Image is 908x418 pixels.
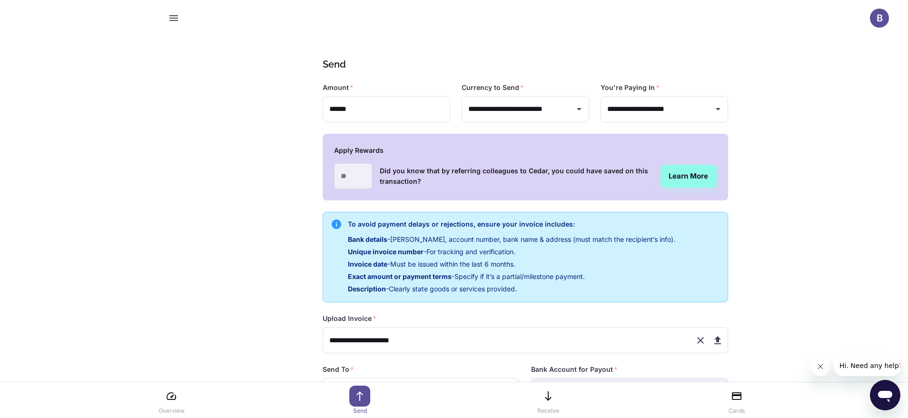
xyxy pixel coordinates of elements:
[323,365,354,374] label: Send To
[348,234,675,245] p: - [PERSON_NAME], account number, bank name & address (must match the recipient’s info).
[531,386,565,415] a: Receive
[834,355,900,376] iframe: Message from company
[729,407,745,415] p: Cards
[6,7,69,14] span: Hi. Need any help?
[334,145,717,156] h6: Apply Rewards
[711,102,725,116] button: Open
[811,357,830,376] iframe: Close message
[462,83,524,92] label: Currency to Send
[348,285,386,293] span: Description
[154,386,188,415] a: Overview
[353,407,367,415] p: Send
[870,380,900,410] iframe: Button to launch messaging window
[380,166,653,187] h6: Did you know that by referring colleagues to Cedar, you could have saved on this transaction?
[323,314,376,323] label: Upload Invoice
[323,57,724,71] h1: Send
[720,386,754,415] a: Cards
[572,102,586,116] button: Open
[348,219,675,229] h6: To avoid payment delays or rejections, ensure your invoice includes:
[343,386,377,415] a: Send
[348,271,675,282] p: - Specify if it’s a partial/milestone payment.
[348,235,387,243] span: Bank details
[348,259,675,269] p: - Must be issued within the last 6 months.
[531,365,618,374] label: Bank Account for Payout
[348,260,387,268] span: Invoice date
[661,165,717,188] a: Learn More
[348,247,675,257] p: - For tracking and verification.
[348,248,424,256] span: Unique invoice number
[323,83,354,92] label: Amount
[348,272,452,280] span: Exact amount or payment terms
[870,9,889,28] button: B
[158,407,185,415] p: Overview
[601,83,660,92] label: You're Paying In
[348,284,675,294] p: - Clearly state goods or services provided.
[537,407,559,415] p: Receive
